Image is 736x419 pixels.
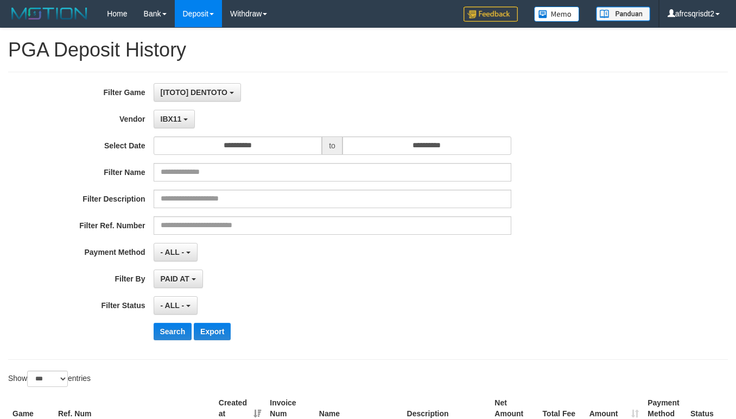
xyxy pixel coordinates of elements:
button: - ALL - [154,243,198,261]
span: - ALL - [161,301,185,310]
select: Showentries [27,371,68,387]
img: MOTION_logo.png [8,5,91,22]
button: IBX11 [154,110,195,128]
button: Search [154,323,192,340]
label: Show entries [8,371,91,387]
button: - ALL - [154,296,198,315]
button: PAID AT [154,270,203,288]
img: Feedback.jpg [464,7,518,22]
img: Button%20Memo.svg [534,7,580,22]
img: panduan.png [596,7,650,21]
span: PAID AT [161,274,189,283]
h1: PGA Deposit History [8,39,728,61]
span: IBX11 [161,115,182,123]
button: Export [194,323,231,340]
span: to [322,136,342,155]
button: [ITOTO] DENTOTO [154,83,241,102]
span: [ITOTO] DENTOTO [161,88,227,97]
span: - ALL - [161,248,185,257]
